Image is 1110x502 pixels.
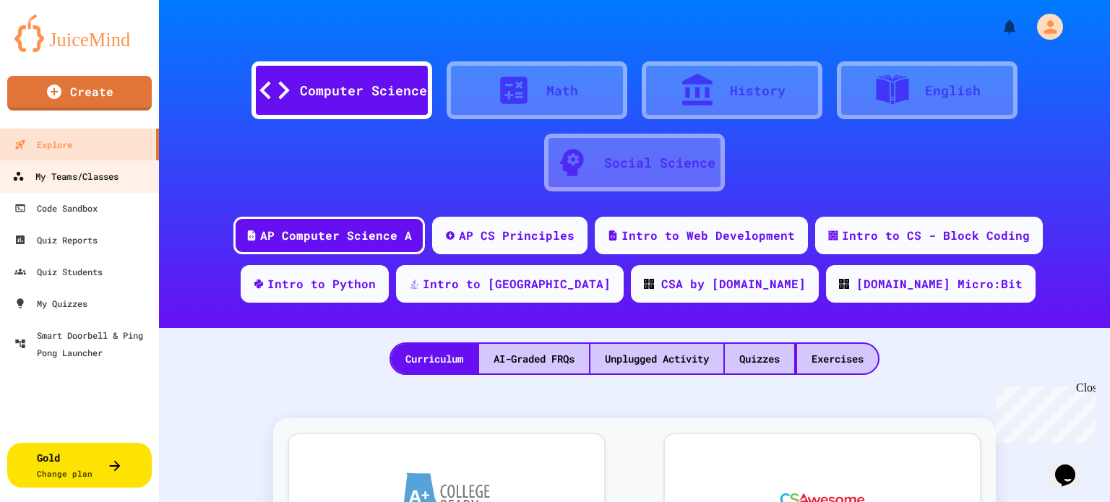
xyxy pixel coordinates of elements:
[14,295,87,312] div: My Quizzes
[14,326,153,361] div: Smart Doorbell & Ping Pong Launcher
[856,275,1023,293] div: [DOMAIN_NAME] Micro:Bit
[12,168,119,186] div: My Teams/Classes
[300,81,427,100] div: Computer Science
[423,275,611,293] div: Intro to [GEOGRAPHIC_DATA]
[797,344,878,373] div: Exercises
[842,227,1030,244] div: Intro to CS - Block Coding
[7,76,152,111] a: Create
[391,344,478,373] div: Curriculum
[725,344,794,373] div: Quizzes
[621,227,795,244] div: Intro to Web Development
[260,227,412,244] div: AP Computer Science A
[974,14,1022,39] div: My Notifications
[1049,444,1096,488] iframe: chat widget
[459,227,575,244] div: AP CS Principles
[604,153,715,173] div: Social Science
[14,199,98,217] div: Code Sandbox
[14,263,103,280] div: Quiz Students
[479,344,589,373] div: AI-Graded FRQs
[14,231,98,248] div: Quiz Reports
[644,279,654,289] img: CODE_logo_RGB.png
[839,279,849,289] img: CODE_logo_RGB.png
[7,443,152,488] button: GoldChange plan
[1022,10,1067,43] div: My Account
[14,14,145,52] img: logo-orange.svg
[37,450,92,480] div: Gold
[6,6,100,92] div: Chat with us now!Close
[925,81,981,100] div: English
[37,468,92,479] span: Change plan
[730,81,786,100] div: History
[14,136,72,153] div: Explore
[990,381,1096,443] iframe: chat widget
[661,275,806,293] div: CSA by [DOMAIN_NAME]
[267,275,376,293] div: Intro to Python
[590,344,723,373] div: Unplugged Activity
[546,81,578,100] div: Math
